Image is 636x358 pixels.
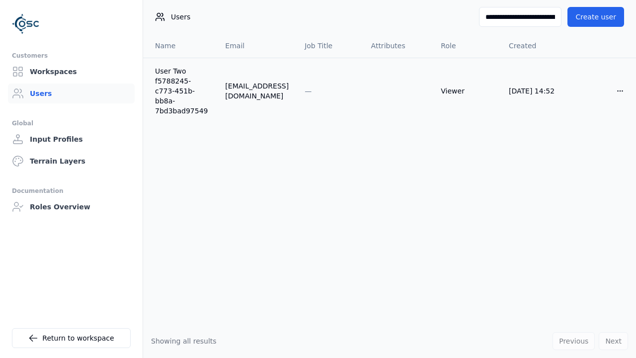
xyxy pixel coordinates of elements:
[155,66,209,116] a: User Two f5788245-c773-451b-bb8a-7bd3bad97549
[217,34,297,58] th: Email
[151,337,217,345] span: Showing all results
[433,34,501,58] th: Role
[8,62,135,82] a: Workspaces
[8,197,135,217] a: Roles Overview
[12,10,40,38] img: Logo
[171,12,190,22] span: Users
[12,50,131,62] div: Customers
[225,81,289,101] div: [EMAIL_ADDRESS][DOMAIN_NAME]
[12,328,131,348] a: Return to workspace
[8,84,135,103] a: Users
[8,129,135,149] a: Input Profiles
[8,151,135,171] a: Terrain Layers
[12,185,131,197] div: Documentation
[567,7,624,27] button: Create user
[363,34,433,58] th: Attributes
[509,86,561,96] div: [DATE] 14:52
[501,34,569,58] th: Created
[441,86,493,96] div: Viewer
[297,34,363,58] th: Job Title
[143,34,217,58] th: Name
[305,87,312,95] span: —
[12,117,131,129] div: Global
